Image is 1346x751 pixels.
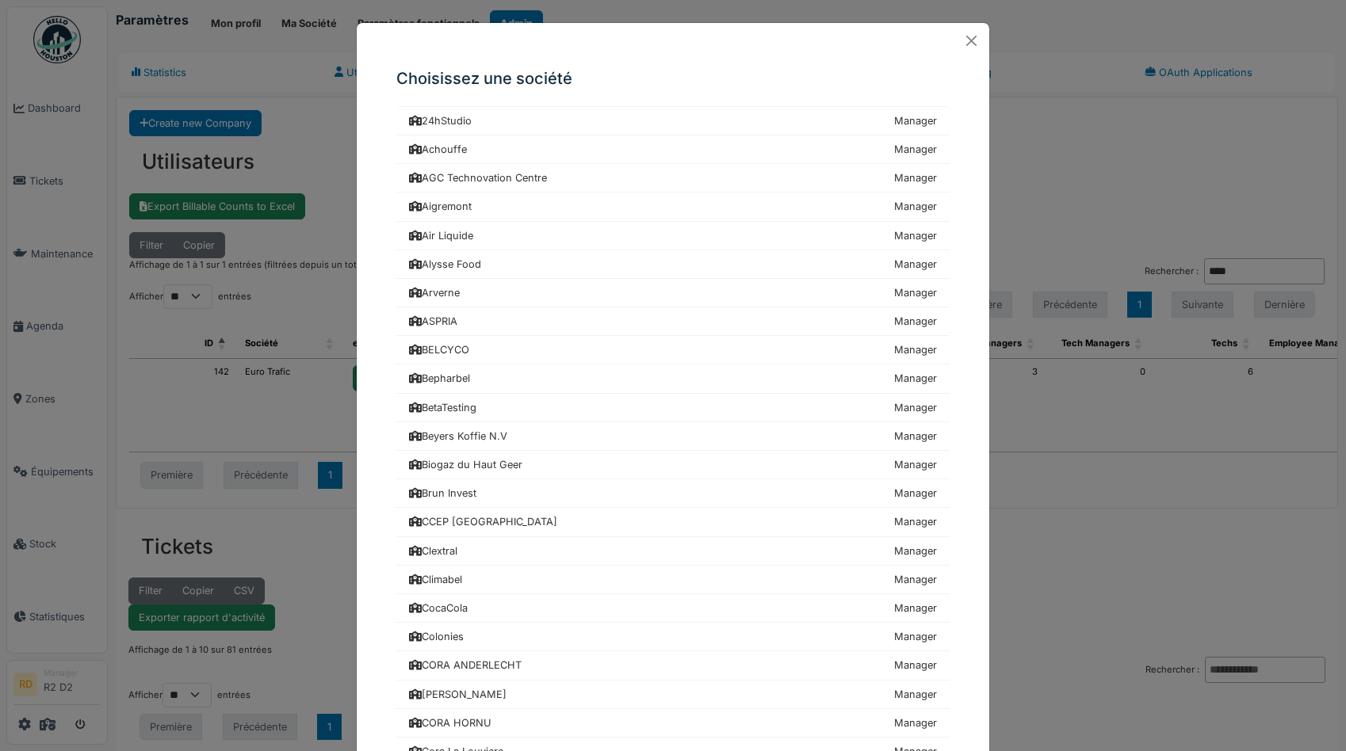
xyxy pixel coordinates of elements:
[894,486,937,501] div: Manager
[409,486,476,501] div: Brun Invest
[396,566,950,594] a: Climabel Manager
[409,429,507,444] div: Beyers Koffie N.V
[894,400,937,415] div: Manager
[409,400,476,415] div: BetaTesting
[894,572,937,587] div: Manager
[396,250,950,279] a: Alysse Food Manager
[894,658,937,673] div: Manager
[409,342,469,357] div: BELCYCO
[396,222,950,250] a: Air Liquide Manager
[409,142,467,157] div: Achouffe
[894,170,937,185] div: Manager
[894,257,937,272] div: Manager
[894,371,937,386] div: Manager
[894,514,937,529] div: Manager
[894,457,937,472] div: Manager
[396,279,950,307] a: Arverne Manager
[409,371,470,386] div: Bepharbel
[894,142,937,157] div: Manager
[396,623,950,651] a: Colonies Manager
[396,364,950,393] a: Bepharbel Manager
[396,106,950,135] a: 24hStudio Manager
[396,193,950,221] a: Aigremont Manager
[409,543,457,558] div: Clextral
[396,508,950,536] a: CCEP [GEOGRAPHIC_DATA] Manager
[409,257,481,272] div: Alysse Food
[396,709,950,738] a: CORA HORNU Manager
[409,113,472,128] div: 24hStudio
[894,543,937,558] div: Manager
[396,651,950,680] a: CORA ANDERLECHT Manager
[894,314,937,329] div: Manager
[894,199,937,214] div: Manager
[396,336,950,364] a: BELCYCO Manager
[894,600,937,616] div: Manager
[409,715,491,730] div: CORA HORNU
[396,594,950,623] a: CocaCola Manager
[894,113,937,128] div: Manager
[894,228,937,243] div: Manager
[396,479,950,508] a: Brun Invest Manager
[409,572,462,587] div: Climabel
[396,680,950,709] a: [PERSON_NAME] Manager
[894,285,937,300] div: Manager
[396,135,950,164] a: Achouffe Manager
[396,394,950,422] a: BetaTesting Manager
[894,429,937,444] div: Manager
[409,514,557,529] div: CCEP [GEOGRAPHIC_DATA]
[409,600,468,616] div: CocaCola
[960,29,983,52] button: Close
[894,715,937,730] div: Manager
[409,629,464,644] div: Colonies
[396,537,950,566] a: Clextral Manager
[409,314,457,329] div: ASPRIA
[396,67,950,90] h5: Choisissez une société
[894,629,937,644] div: Manager
[409,687,507,702] div: [PERSON_NAME]
[409,228,473,243] div: Air Liquide
[894,687,937,702] div: Manager
[409,285,460,300] div: Arverne
[894,342,937,357] div: Manager
[409,658,522,673] div: CORA ANDERLECHT
[409,199,472,214] div: Aigremont
[409,457,522,472] div: Biogaz du Haut Geer
[396,164,950,193] a: AGC Technovation Centre Manager
[409,170,547,185] div: AGC Technovation Centre
[396,422,950,451] a: Beyers Koffie N.V Manager
[396,307,950,336] a: ASPRIA Manager
[396,451,950,479] a: Biogaz du Haut Geer Manager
